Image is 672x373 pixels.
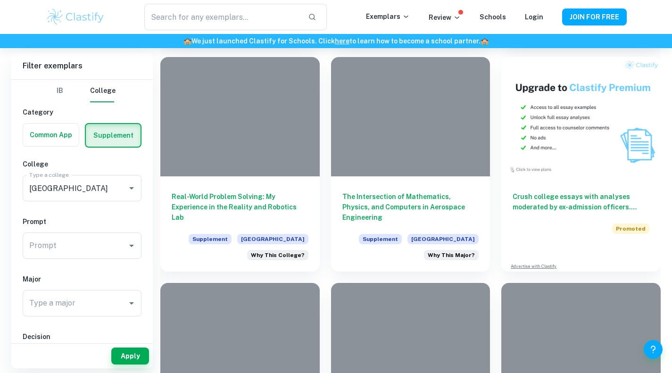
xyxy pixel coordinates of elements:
[2,36,670,46] h6: We just launched Clastify for Schools. Click to learn how to become a school partner.
[251,251,305,259] span: Why This College?
[11,53,153,79] h6: Filter exemplars
[23,216,141,227] h6: Prompt
[501,57,661,176] img: Thumbnail
[366,11,410,22] p: Exemplars
[23,274,141,284] h6: Major
[331,57,490,272] a: The Intersection of Mathematics, Physics, and Computers in Aerospace EngineeringSupplement[GEOGRA...
[237,234,308,244] span: [GEOGRAPHIC_DATA]
[513,191,649,212] h6: Crush college essays with analyses moderated by ex-admission officers. Upgrade now
[125,182,138,195] button: Open
[359,234,402,244] span: Supplement
[111,348,149,365] button: Apply
[23,159,141,169] h6: College
[23,124,79,146] button: Common App
[525,13,543,21] a: Login
[49,80,116,102] div: Filter type choice
[480,13,506,21] a: Schools
[429,12,461,23] p: Review
[23,332,141,342] h6: Decision
[125,239,138,252] button: Open
[144,4,300,30] input: Search for any exemplars...
[125,297,138,310] button: Open
[183,37,191,45] span: 🏫
[424,250,479,260] div: Briefly discuss your reasons for pursuing the major you have selected.
[644,340,663,359] button: Help and Feedback
[29,171,68,179] label: Type a college
[46,8,106,26] img: Clastify logo
[407,234,479,244] span: [GEOGRAPHIC_DATA]
[511,263,556,270] a: Advertise with Clastify
[562,8,627,25] button: JOIN FOR FREE
[335,37,349,45] a: here
[160,57,320,272] a: Real-World Problem Solving: My Experience in the Reality and Robotics LabSupplement[GEOGRAPHIC_DA...
[86,124,141,147] button: Supplement
[342,191,479,223] h6: The Intersection of Mathematics, Physics, and Computers in Aerospace Engineering
[23,107,141,117] h6: Category
[172,191,308,223] h6: Real-World Problem Solving: My Experience in the Reality and Robotics Lab
[428,251,475,259] span: Why This Major?
[481,37,489,45] span: 🏫
[612,224,649,234] span: Promoted
[247,250,308,260] div: How will opportunities at Purdue support your interests, both in and out of the classroom?
[90,80,116,102] button: College
[49,80,71,102] button: IB
[189,234,232,244] span: Supplement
